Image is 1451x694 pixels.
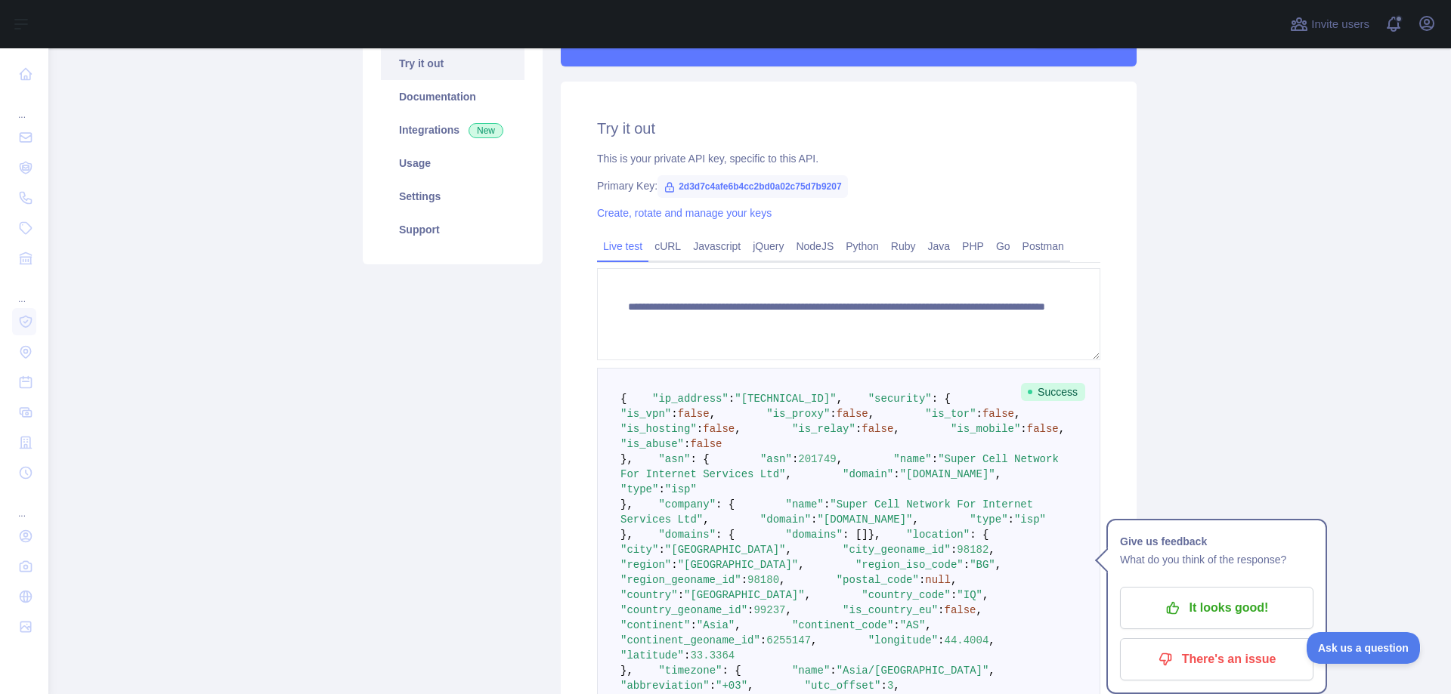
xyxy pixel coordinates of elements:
a: Create, rotate and manage your keys [597,207,772,219]
button: There's an issue [1120,638,1313,680]
span: : [760,634,766,646]
div: Primary Key: [597,178,1100,193]
span: "region_geoname_id" [620,574,741,586]
span: : [964,559,970,571]
span: , [925,619,931,631]
span: false [690,438,722,450]
a: Integrations New [381,113,524,147]
span: false [945,604,976,616]
span: : [830,665,836,677]
span: "is_tor" [925,408,976,420]
h1: Give us feedback [1120,532,1313,551]
span: "company" [658,498,716,510]
span: "type" [620,483,658,495]
span: "is_mobile" [951,423,1020,435]
span: 33.3364 [690,649,735,662]
span: "timezone" [658,665,722,677]
span: "Asia" [697,619,735,631]
span: "[TECHNICAL_ID]" [735,393,836,405]
span: "is_hosting" [620,423,697,435]
span: , [703,514,709,526]
span: : [678,589,684,601]
a: Try it out [381,47,524,80]
span: "isp" [665,483,697,495]
span: "[DOMAIN_NAME]" [900,468,995,480]
span: : [811,514,817,526]
a: jQuery [747,234,790,258]
span: 98180 [747,574,779,586]
span: , [988,665,995,677]
span: 201749 [798,453,836,465]
span: : [881,680,887,692]
span: : [697,423,703,435]
span: : [938,604,944,616]
span: Success [1021,383,1085,401]
a: Go [990,234,1016,258]
span: "domains" [785,529,843,541]
span: , [951,574,957,586]
span: : [1020,423,1026,435]
span: , [837,393,843,405]
span: "utc_offset" [805,680,881,692]
span: "location" [906,529,970,541]
span: null [925,574,951,586]
span: false [862,423,893,435]
iframe: Toggle Customer Support [1307,632,1421,664]
a: Python [840,234,885,258]
span: }, [620,453,633,465]
button: Invite users [1287,12,1372,36]
span: , [785,544,791,556]
span: false [982,408,1014,420]
span: "Super Cell Network For Internet Services Ltd" [620,498,1040,526]
span: , [798,559,804,571]
span: "+03" [716,680,747,692]
span: , [893,680,899,692]
span: : [747,604,753,616]
span: New [469,123,503,138]
span: }, [620,498,633,510]
span: , [1059,423,1065,435]
span: : [976,408,982,420]
span: "type" [970,514,1007,526]
a: Ruby [885,234,922,258]
button: It looks good! [1120,587,1313,629]
span: }, [620,529,633,541]
span: "isp" [1014,514,1046,526]
span: false [678,408,710,420]
span: "city" [620,544,658,556]
div: This is your private API key, specific to this API. [597,151,1100,166]
span: : { [716,529,735,541]
span: false [703,423,735,435]
span: 98182 [957,544,988,556]
span: , [735,619,741,631]
span: false [837,408,868,420]
span: "name" [792,665,830,677]
span: : [671,408,677,420]
span: 3 [887,680,893,692]
span: : [830,408,836,420]
span: "abbreviation" [620,680,710,692]
a: Usage [381,147,524,180]
a: NodeJS [790,234,840,258]
span: : { [690,453,709,465]
span: : [824,498,830,510]
span: , [988,634,995,646]
span: "is_relay" [792,423,855,435]
a: Live test [597,234,648,258]
span: , [785,604,791,616]
span: "country_geoname_id" [620,604,747,616]
span: : [658,483,664,495]
span: 44.4004 [945,634,989,646]
span: : [684,438,690,450]
span: "region" [620,559,671,571]
span: "name" [785,498,823,510]
span: : [792,453,798,465]
span: "is_abuse" [620,438,684,450]
p: There's an issue [1131,646,1302,672]
span: , [747,680,753,692]
span: "IQ" [957,589,982,601]
span: "domain" [843,468,893,480]
span: "country_code" [862,589,951,601]
span: "AS" [900,619,926,631]
span: : [671,559,677,571]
